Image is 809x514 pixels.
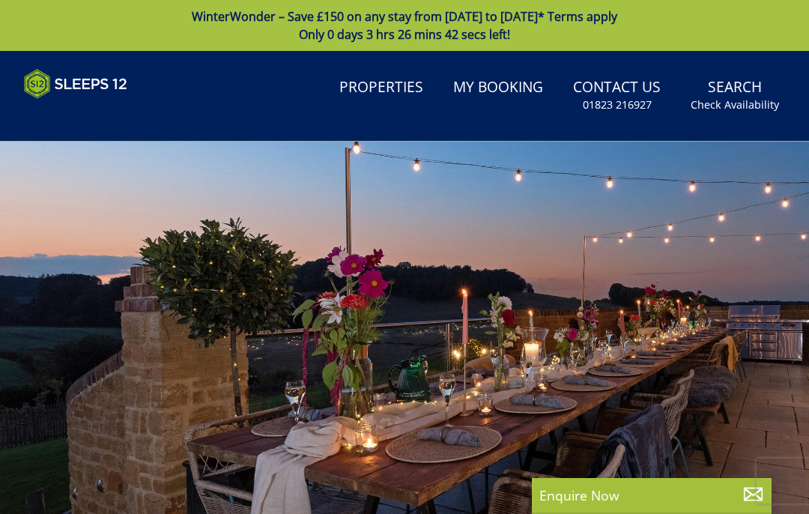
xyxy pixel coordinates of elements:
a: My Booking [447,71,549,105]
iframe: Customer reviews powered by Trustpilot [16,108,174,121]
small: 01823 216927 [583,97,652,112]
small: Check Availability [691,97,779,112]
a: Contact Us01823 216927 [567,71,667,120]
img: Sleeps 12 [24,69,127,99]
span: Only 0 days 3 hrs 26 mins 42 secs left! [299,26,510,43]
a: Properties [333,71,429,105]
p: Enquire Now [539,486,764,505]
a: SearchCheck Availability [685,71,785,120]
